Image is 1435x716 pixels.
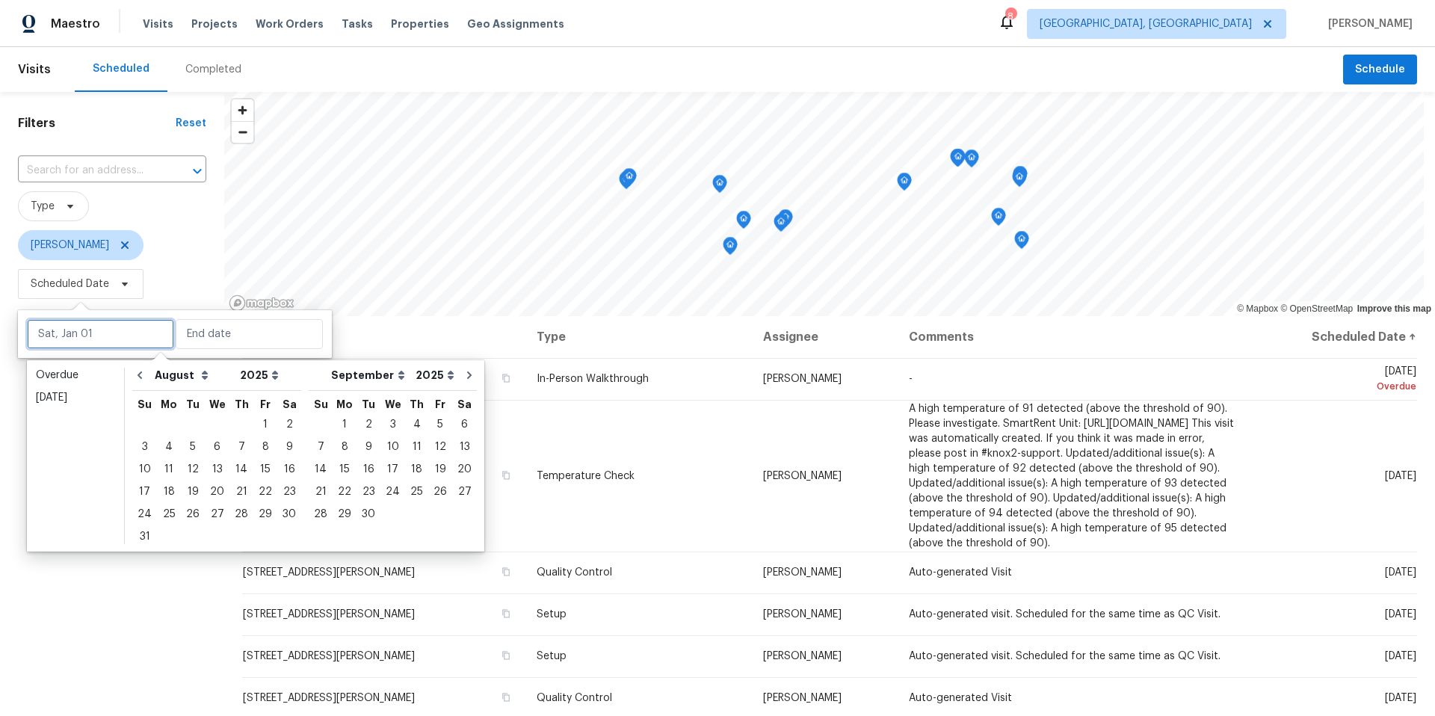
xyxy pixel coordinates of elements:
th: Address [242,316,525,358]
abbr: Tuesday [186,399,200,410]
div: 21 [309,481,333,502]
div: Tue Sep 02 2025 [357,413,380,436]
select: Year [236,364,283,386]
div: Wed Aug 27 2025 [205,503,229,525]
span: Setup [537,609,567,620]
div: Tue Sep 16 2025 [357,458,380,481]
abbr: Thursday [235,399,249,410]
div: 29 [333,504,357,525]
div: 11 [405,436,428,457]
span: [PERSON_NAME] [763,693,842,703]
ul: Date picker shortcuts [31,364,120,543]
div: Fri Aug 15 2025 [253,458,277,481]
div: Thu Sep 11 2025 [405,436,428,458]
div: Fri Sep 12 2025 [428,436,452,458]
span: Quality Control [537,693,612,703]
div: Mon Sep 08 2025 [333,436,357,458]
div: Thu Sep 04 2025 [405,413,428,436]
div: 9 [357,436,380,457]
div: Fri Aug 29 2025 [253,503,277,525]
span: [PERSON_NAME] [31,238,109,253]
div: Mon Sep 22 2025 [333,481,357,503]
div: 26 [181,504,205,525]
div: Fri Aug 01 2025 [253,413,277,436]
div: 23 [357,481,380,502]
div: Sat Sep 20 2025 [452,458,477,481]
abbr: Tuesday [362,399,375,410]
div: 21 [229,481,253,502]
abbr: Saturday [457,399,472,410]
div: Sat Aug 02 2025 [277,413,301,436]
div: 11 [157,459,181,480]
div: Tue Sep 23 2025 [357,481,380,503]
div: Wed Aug 13 2025 [205,458,229,481]
abbr: Sunday [314,399,328,410]
span: Auto-generated Visit [909,693,1012,703]
div: 13 [452,436,477,457]
div: Map marker [774,214,789,237]
abbr: Wednesday [385,399,401,410]
div: Map marker [622,168,637,191]
div: Sat Aug 09 2025 [277,436,301,458]
div: 28 [229,504,253,525]
div: 25 [405,481,428,502]
span: Work Orders [256,16,324,31]
div: Wed Aug 20 2025 [205,481,229,503]
th: Comments [897,316,1250,358]
span: Properties [391,16,449,31]
div: Sat Sep 06 2025 [452,413,477,436]
div: Mon Sep 01 2025 [333,413,357,436]
div: 6 [205,436,229,457]
span: - [909,374,913,384]
div: Tue Aug 12 2025 [181,458,205,481]
div: 25 [157,504,181,525]
button: Copy Address [499,649,513,662]
span: Visits [18,53,51,86]
div: 16 [357,459,380,480]
div: 17 [380,459,405,480]
div: 2 [357,414,380,435]
div: 10 [380,436,405,457]
div: 2 [277,414,301,435]
span: [DATE] [1385,471,1416,481]
div: Map marker [964,149,979,173]
th: Assignee [751,316,898,358]
div: 19 [428,459,452,480]
div: 1 [253,414,277,435]
div: Map marker [1014,231,1029,254]
button: Open [187,161,208,182]
div: Overdue [36,368,115,383]
div: 16 [277,459,301,480]
span: [PERSON_NAME] [763,374,842,384]
div: 6 [452,414,477,435]
div: 15 [253,459,277,480]
span: [STREET_ADDRESS][PERSON_NAME] [243,567,415,578]
div: Map marker [991,208,1006,231]
div: Fri Sep 26 2025 [428,481,452,503]
span: [STREET_ADDRESS][PERSON_NAME] [243,693,415,703]
div: Map marker [951,149,966,172]
div: 24 [132,504,157,525]
abbr: Friday [435,399,445,410]
div: 7 [309,436,333,457]
a: Mapbox homepage [229,294,294,312]
span: Temperature Check [537,471,635,481]
div: 3 [380,414,405,435]
button: Zoom in [232,99,253,121]
span: [DATE] [1385,609,1416,620]
div: 27 [205,504,229,525]
div: 14 [229,459,253,480]
div: Fri Aug 22 2025 [253,481,277,503]
div: 4 [405,414,428,435]
div: 5 [181,436,205,457]
div: Thu Aug 07 2025 [229,436,253,458]
span: [PERSON_NAME] [763,609,842,620]
div: Thu Sep 25 2025 [405,481,428,503]
div: Tue Sep 09 2025 [357,436,380,458]
div: Map marker [723,237,738,260]
div: Sun Sep 28 2025 [309,503,333,525]
div: Sun Aug 03 2025 [132,436,157,458]
div: Reset [176,116,206,131]
span: [PERSON_NAME] [763,651,842,661]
